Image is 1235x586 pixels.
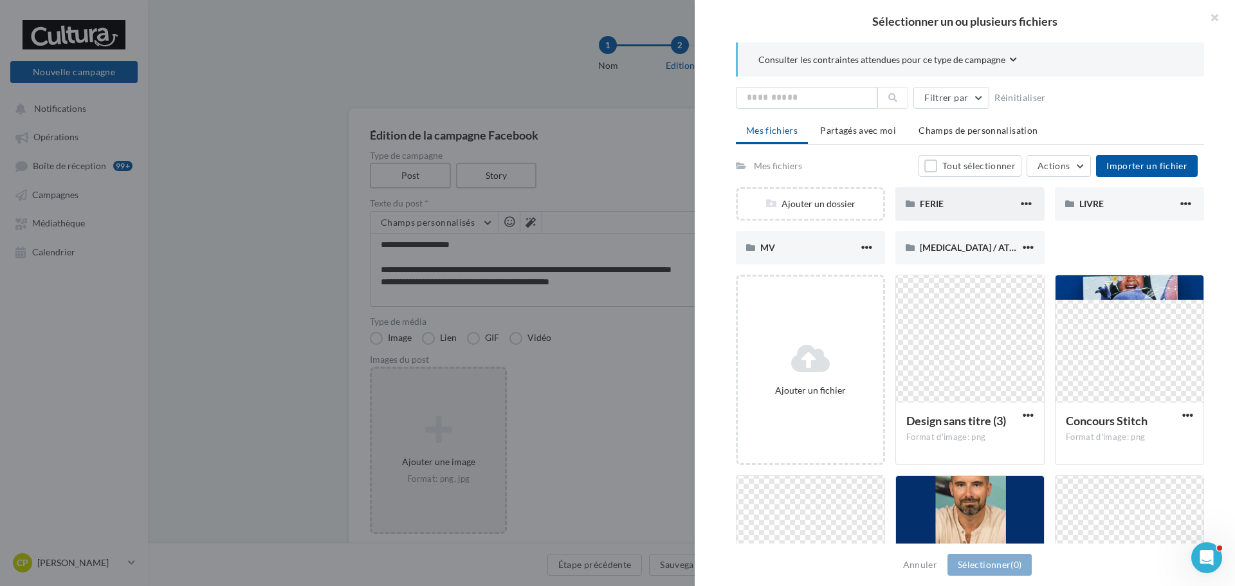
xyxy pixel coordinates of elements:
[1038,160,1070,171] span: Actions
[1096,155,1198,177] button: Importer un fichier
[919,125,1038,136] span: Champs de personnalisation
[820,125,896,136] span: Partagés avec moi
[989,90,1051,105] button: Réinitialiser
[919,155,1021,177] button: Tout sélectionner
[906,432,1034,443] div: Format d'image: png
[758,53,1017,69] button: Consulter les contraintes attendues pour ce type de campagne
[1066,414,1148,428] span: Concours Stitch
[746,125,798,136] span: Mes fichiers
[1079,198,1104,209] span: LIVRE
[906,414,1006,428] span: Design sans titre (3)
[738,197,883,210] div: Ajouter un dossier
[758,53,1005,66] span: Consulter les contraintes attendues pour ce type de campagne
[920,198,944,209] span: FERIE
[715,15,1214,27] h2: Sélectionner un ou plusieurs fichiers
[1066,432,1193,443] div: Format d'image: png
[754,160,802,172] div: Mes fichiers
[743,384,878,397] div: Ajouter un fichier
[1011,559,1021,570] span: (0)
[898,557,942,572] button: Annuler
[947,554,1032,576] button: Sélectionner(0)
[913,87,989,109] button: Filtrer par
[760,242,775,253] span: MV
[1027,155,1091,177] button: Actions
[920,242,1032,253] span: [MEDICAL_DATA] / ATELIER
[1191,542,1222,573] iframe: Intercom live chat
[1106,160,1187,171] span: Importer un fichier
